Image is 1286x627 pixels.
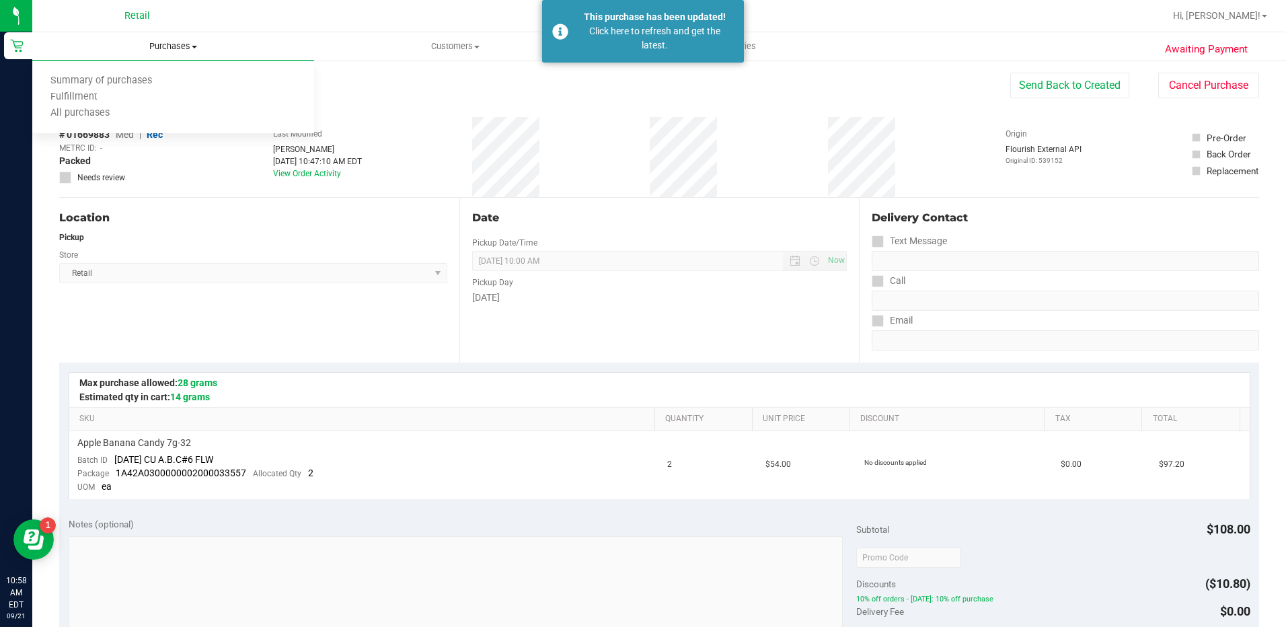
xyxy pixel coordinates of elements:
div: Delivery Contact [872,210,1259,226]
span: Rec [147,129,163,140]
span: METRC ID: [59,142,97,154]
span: | [139,129,141,140]
span: $97.20 [1159,458,1184,471]
span: 1A42A0300000002000033557 [116,468,246,478]
p: 10:58 AM EDT [6,575,26,611]
span: - [100,142,102,154]
span: $108.00 [1207,522,1250,536]
div: [DATE] 10:47:10 AM EDT [273,155,362,168]
a: Purchases Summary of purchases Fulfillment All purchases [32,32,314,61]
span: Notes (optional) [69,519,134,529]
strong: Pickup [59,233,84,242]
span: $0.00 [1061,458,1082,471]
iframe: Resource center [13,519,54,560]
div: Date [472,210,847,226]
div: [DATE] [472,291,847,305]
inline-svg: Retail [10,39,24,52]
div: Pre-Order [1207,131,1246,145]
span: 2 [667,458,672,471]
span: 14 grams [170,392,210,402]
span: Allocated Qty [253,469,301,478]
span: 28 grams [178,377,217,388]
p: 09/21 [6,611,26,621]
span: $0.00 [1220,604,1250,618]
a: Quantity [665,414,747,425]
span: ($10.80) [1205,577,1250,591]
span: Package [77,469,109,478]
a: Unit Price [763,414,844,425]
div: [PERSON_NAME] [273,143,362,155]
label: Text Message [872,231,947,251]
label: Origin [1006,128,1027,140]
div: Click here to refresh and get the latest. [576,24,734,52]
button: Send Back to Created [1010,73,1129,98]
span: ea [102,481,112,492]
span: Summary of purchases [32,75,170,87]
p: Original ID: 539152 [1006,155,1082,165]
span: Hi, [PERSON_NAME]! [1173,10,1260,21]
input: Format: (999) 999-9999 [872,291,1259,311]
span: Subtotal [856,524,889,535]
a: View Order Activity [273,169,341,178]
span: Med [116,129,134,140]
label: Last Modified [273,128,322,140]
input: Promo Code [856,548,960,568]
span: [DATE] CU A.B.C#6 FLW [114,454,213,465]
span: Discounts [856,572,896,596]
span: Apple Banana Candy 7g-32 [77,437,191,449]
span: Batch ID [77,455,108,465]
span: No discounts applied [864,459,927,466]
span: $54.00 [765,458,791,471]
input: Format: (999) 999-9999 [872,251,1259,271]
a: Total [1153,414,1234,425]
span: Customers [315,40,595,52]
a: Customers [314,32,596,61]
span: # 01669883 [59,128,110,142]
button: Cancel Purchase [1158,73,1259,98]
div: This purchase has been updated! [576,10,734,24]
a: Tax [1055,414,1137,425]
label: Call [872,271,905,291]
div: Back Order [1207,147,1251,161]
div: Replacement [1207,164,1258,178]
a: SKU [79,414,649,425]
a: Discount [860,414,1039,425]
span: 2 [308,468,313,478]
span: UOM [77,482,95,492]
div: Flourish External API [1006,143,1082,165]
label: Email [872,311,913,330]
span: Needs review [77,172,125,184]
span: 10% off orders - [DATE]: 10% off purchase [856,594,1250,603]
span: Estimated qty in cart: [79,392,210,402]
span: Retail [124,10,150,22]
span: Max purchase allowed: [79,377,217,388]
span: Awaiting Payment [1165,42,1248,57]
span: Fulfillment [32,91,116,103]
span: Delivery Fee [856,606,904,617]
span: Packed [59,154,91,168]
iframe: Resource center unread badge [40,517,56,533]
label: Store [59,249,78,261]
label: Pickup Day [472,276,513,289]
span: All purchases [32,108,128,119]
div: Location [59,210,447,226]
span: Purchases [32,40,314,52]
label: Pickup Date/Time [472,237,537,249]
